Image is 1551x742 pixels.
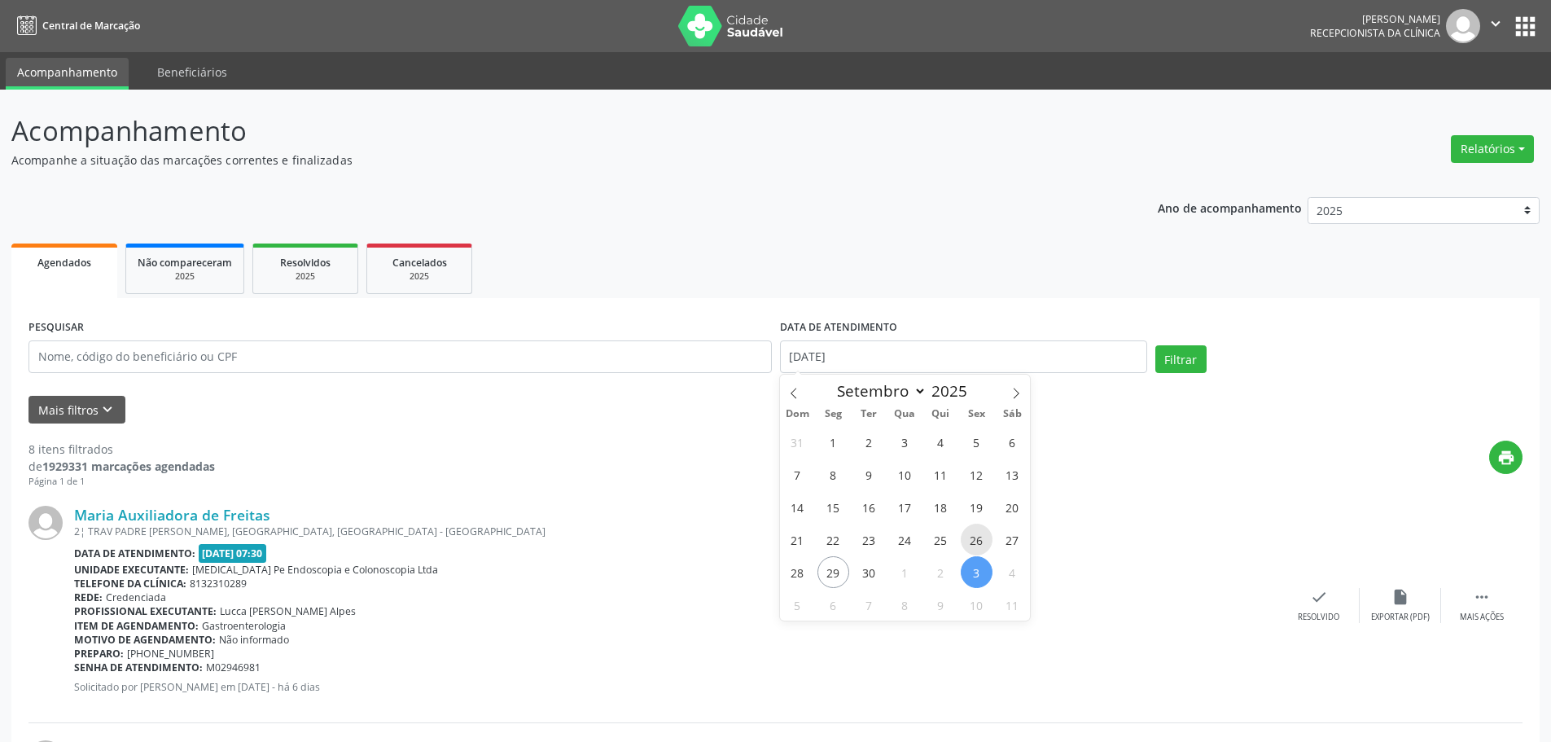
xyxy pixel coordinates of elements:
span: Setembro 29, 2025 [817,556,849,588]
span: Setembro 19, 2025 [961,491,992,523]
span: Setembro 28, 2025 [782,556,813,588]
span: Setembro 30, 2025 [853,556,885,588]
img: img [1446,9,1480,43]
span: Agendados [37,256,91,270]
b: Preparo: [74,647,124,661]
span: Sex [958,409,994,419]
div: Exportar (PDF) [1371,612,1430,623]
span: Outubro 8, 2025 [889,589,921,621]
span: Setembro 10, 2025 [889,459,921,490]
span: Sáb [994,409,1030,419]
b: Item de agendamento: [74,619,199,633]
span: [DATE] 07:30 [199,544,267,563]
select: Month [830,380,927,402]
p: Acompanhe a situação das marcações correntes e finalizadas [11,151,1081,169]
span: Setembro 17, 2025 [889,491,921,523]
span: Setembro 24, 2025 [889,524,921,555]
span: Não informado [219,633,289,647]
b: Unidade executante: [74,563,189,577]
span: Setembro 22, 2025 [817,524,849,555]
span: Setembro 8, 2025 [817,459,849,490]
span: Setembro 20, 2025 [997,491,1028,523]
a: Acompanhamento [6,58,129,90]
i: keyboard_arrow_down [99,401,116,419]
div: [PERSON_NAME] [1310,12,1440,26]
span: Qua [887,409,922,419]
span: Central de Marcação [42,19,140,33]
span: Resolvidos [280,256,331,270]
span: Outubro 7, 2025 [853,589,885,621]
span: Agosto 31, 2025 [782,426,813,458]
span: Setembro 3, 2025 [889,426,921,458]
img: img [28,506,63,540]
a: Beneficiários [146,58,239,86]
i:  [1487,15,1505,33]
button: Relatórios [1451,135,1534,163]
span: Setembro 11, 2025 [925,459,957,490]
button: Mais filtroskeyboard_arrow_down [28,396,125,424]
span: Setembro 9, 2025 [853,459,885,490]
label: DATA DE ATENDIMENTO [780,315,897,340]
span: Outubro 1, 2025 [889,556,921,588]
span: Setembro 4, 2025 [925,426,957,458]
i:  [1473,588,1491,606]
div: 2025 [379,270,460,283]
b: Telefone da clínica: [74,577,186,591]
a: Central de Marcação [11,12,140,39]
span: Outubro 3, 2025 [961,556,992,588]
span: Setembro 13, 2025 [997,459,1028,490]
b: Motivo de agendamento: [74,633,216,647]
span: Setembro 2, 2025 [853,426,885,458]
i: print [1497,449,1515,467]
span: Lucca [PERSON_NAME] Alpes [220,604,356,618]
span: Não compareceram [138,256,232,270]
span: Outubro 5, 2025 [782,589,813,621]
span: Setembro 1, 2025 [817,426,849,458]
b: Senha de atendimento: [74,661,203,674]
span: Setembro 26, 2025 [961,524,992,555]
span: Seg [815,409,851,419]
span: Outubro 2, 2025 [925,556,957,588]
div: de [28,458,215,475]
input: Selecione um intervalo [780,340,1147,373]
span: Setembro 25, 2025 [925,524,957,555]
span: Setembro 5, 2025 [961,426,992,458]
span: Ter [851,409,887,419]
input: Nome, código do beneficiário ou CPF [28,340,772,373]
div: Resolvido [1298,612,1339,623]
button: print [1489,441,1523,474]
strong: 1929331 marcações agendadas [42,459,215,474]
span: 8132310289 [190,577,247,591]
button: apps [1511,12,1540,41]
div: 2025 [265,270,346,283]
span: Setembro 18, 2025 [925,491,957,523]
span: Dom [780,409,816,419]
div: Mais ações [1460,612,1504,623]
div: Página 1 de 1 [28,475,215,489]
span: Setembro 15, 2025 [817,491,849,523]
span: Outubro 4, 2025 [997,556,1028,588]
a: Maria Auxiliadora de Freitas [74,506,270,524]
i: insert_drive_file [1391,588,1409,606]
span: Gastroenterologia [202,619,286,633]
span: Setembro 27, 2025 [997,524,1028,555]
label: PESQUISAR [28,315,84,340]
b: Rede: [74,591,103,604]
b: Data de atendimento: [74,547,195,560]
span: Setembro 16, 2025 [853,491,885,523]
div: 8 itens filtrados [28,441,215,458]
button: Filtrar [1155,345,1207,373]
span: Outubro 9, 2025 [925,589,957,621]
span: Setembro 7, 2025 [782,459,813,490]
span: Setembro 14, 2025 [782,491,813,523]
span: Outubro 11, 2025 [997,589,1028,621]
span: Setembro 6, 2025 [997,426,1028,458]
div: 2025 [138,270,232,283]
span: Setembro 21, 2025 [782,524,813,555]
span: Outubro 6, 2025 [817,589,849,621]
b: Profissional executante: [74,604,217,618]
div: 2¦ TRAV PADRE [PERSON_NAME], [GEOGRAPHIC_DATA], [GEOGRAPHIC_DATA] - [GEOGRAPHIC_DATA] [74,525,1278,538]
span: Setembro 12, 2025 [961,459,992,490]
p: Solicitado por [PERSON_NAME] em [DATE] - há 6 dias [74,680,1278,694]
span: Outubro 10, 2025 [961,589,992,621]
